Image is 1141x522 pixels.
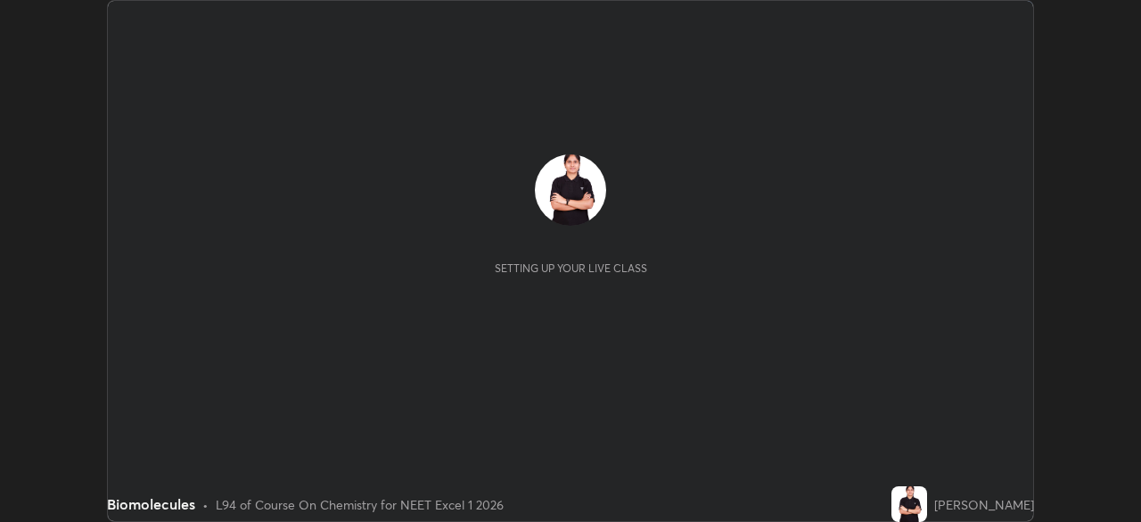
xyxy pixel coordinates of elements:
div: Setting up your live class [495,261,647,275]
div: • [202,495,209,514]
div: L94 of Course On Chemistry for NEET Excel 1 2026 [216,495,504,514]
img: ff2c941f67fa4c8188b2ddadd25ac577.jpg [535,154,606,226]
div: [PERSON_NAME] [934,495,1034,514]
img: ff2c941f67fa4c8188b2ddadd25ac577.jpg [891,486,927,522]
div: Biomolecules [107,493,195,515]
